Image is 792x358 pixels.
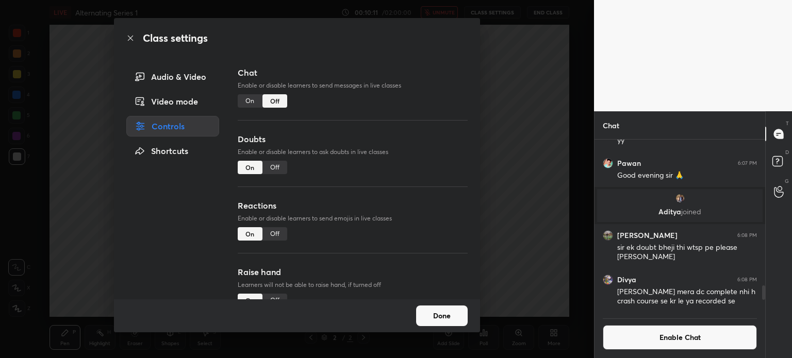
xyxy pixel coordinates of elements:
button: Enable Chat [603,325,757,350]
div: Off [262,161,287,174]
p: Enable or disable learners to send emojis in live classes [238,214,468,223]
p: Enable or disable learners to ask doubts in live classes [238,147,468,157]
img: 4b53db6332c6496e8f27a753f959fef8.jpg [603,230,613,241]
p: D [785,148,789,156]
p: G [785,177,789,185]
p: Chat [595,112,628,139]
button: Done [416,305,468,326]
div: On [238,294,262,307]
p: Aditya [603,208,756,216]
p: Enable or disable learners to send messages in live classes [238,81,468,90]
div: Audio & Video [126,66,219,87]
div: Off [262,294,287,307]
div: Video mode [126,91,219,112]
h6: [PERSON_NAME] [617,231,678,240]
div: 6:08 PM [737,277,757,283]
div: 6:07 PM [738,160,757,166]
div: yy [617,135,757,146]
div: Off [262,227,287,241]
p: Learners will not be able to raise hand, if turned off [238,280,468,289]
h2: Class settings [143,30,208,46]
div: 6:08 PM [737,232,757,238]
div: grid [595,140,765,312]
img: 84c4998cdacf4ae09b9b6956494388f2.jpg [603,275,613,285]
img: 3 [603,158,613,168]
h6: Divya [617,275,636,284]
h3: Reactions [238,199,468,212]
img: fc26c0fb923744d5a4a79adfe8b2d197.jpg [675,193,685,203]
div: On [238,227,262,241]
div: Good evening sir 🙏 [617,171,757,181]
div: Off [262,94,287,108]
div: On [238,161,262,174]
p: T [786,120,789,127]
h3: Doubts [238,133,468,145]
span: joined [681,207,701,216]
h3: Chat [238,66,468,79]
div: [PERSON_NAME] mera dc complete nhi h crash course se kr le ya recorded se [617,287,757,306]
div: On [238,94,262,108]
div: Controls [126,116,219,137]
h6: Pawan [617,159,641,168]
h3: Raise hand [238,266,468,278]
div: Shortcuts [126,141,219,161]
div: sir ek doubt bheji thi wtsp pe please [PERSON_NAME] [617,243,757,262]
